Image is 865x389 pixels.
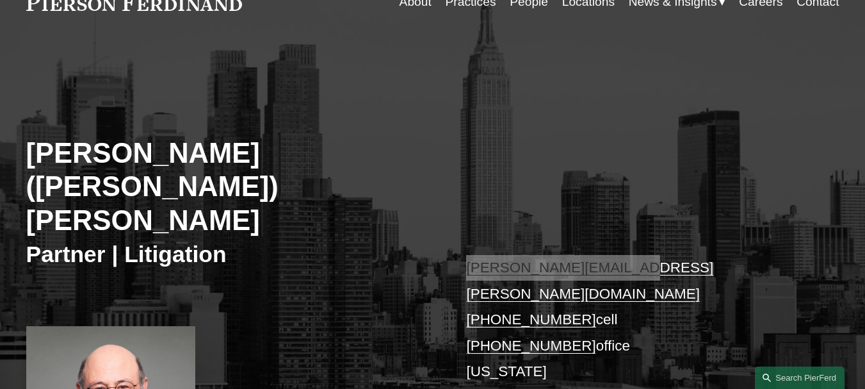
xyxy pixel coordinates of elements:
[466,338,595,354] a: [PHONE_NUMBER]
[26,241,433,269] h3: Partner | Litigation
[466,311,595,327] a: [PHONE_NUMBER]
[755,367,845,389] a: Search this site
[466,260,713,301] a: [PERSON_NAME][EMAIL_ADDRESS][PERSON_NAME][DOMAIN_NAME]
[26,137,433,238] h2: [PERSON_NAME] ([PERSON_NAME]) [PERSON_NAME]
